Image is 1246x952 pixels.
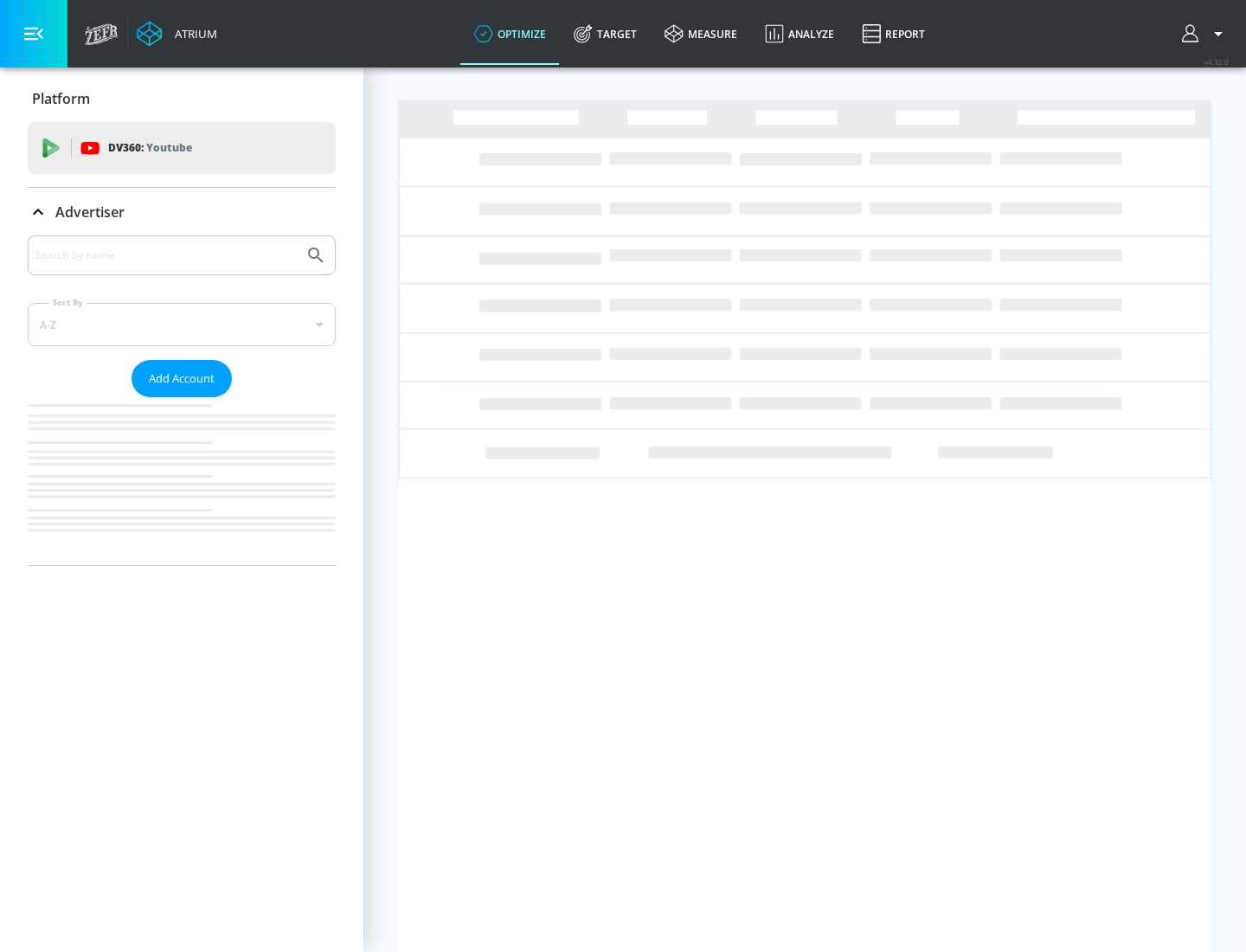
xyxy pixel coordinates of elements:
a: Analyze [751,3,848,65]
p: Advertiser [55,203,125,222]
button: Add Account [132,360,232,397]
a: Atrium [137,21,217,47]
p: Platform [32,89,90,108]
a: optimize [460,3,560,65]
div: Advertiser [28,188,336,236]
p: DV360: [108,138,192,158]
input: Search by name [35,244,297,267]
nav: list of Advertiser [28,397,336,565]
div: Advertiser [28,235,336,565]
div: A-Z [28,303,336,346]
a: Target [560,3,651,65]
span: v 4.32.0 [1204,57,1229,67]
p: Youtube [146,138,192,157]
a: measure [651,3,751,65]
a: Report [848,3,939,65]
label: Sort By [49,297,87,308]
div: DV360: Youtube [28,122,336,174]
span: Add Account [149,369,215,389]
div: Platform [28,74,336,123]
div: Atrium [168,26,217,42]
